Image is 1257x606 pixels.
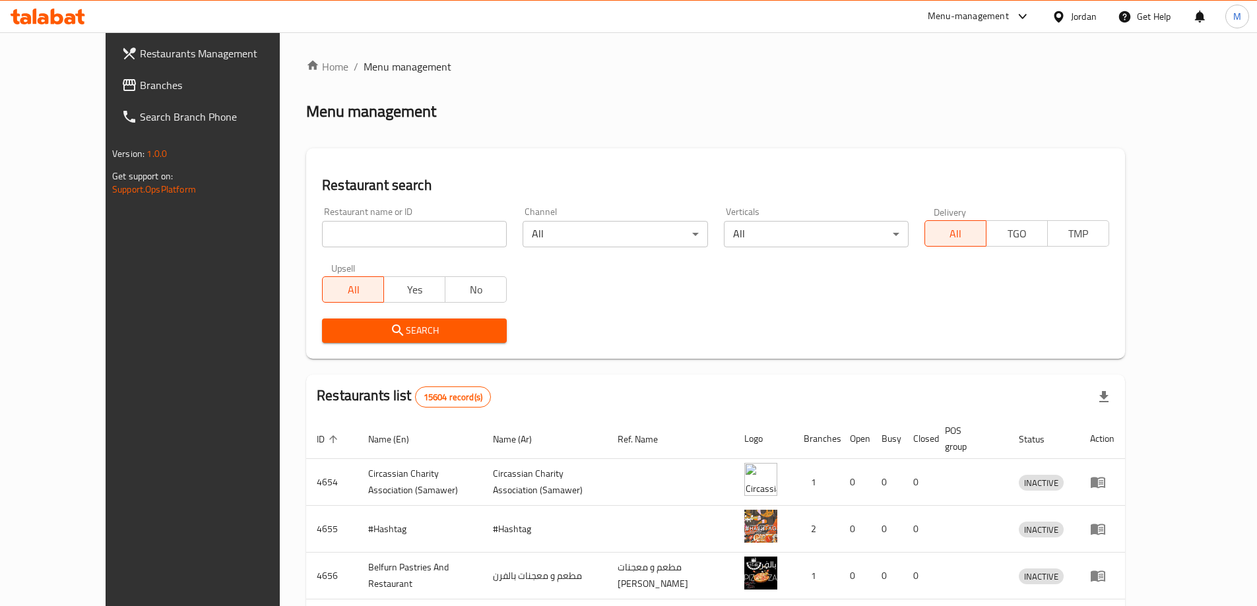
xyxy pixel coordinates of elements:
h2: Restaurants list [317,386,491,408]
div: Menu [1090,568,1114,584]
th: Closed [903,419,934,459]
label: Delivery [934,207,967,216]
span: Get support on: [112,167,173,185]
td: 2 [793,506,839,553]
span: POS group [945,423,992,454]
button: No [445,276,507,303]
td: 0 [903,553,934,599]
span: 15604 record(s) [416,391,490,404]
td: 0 [871,553,903,599]
div: Menu [1090,474,1114,490]
button: TMP [1047,220,1109,247]
span: Name (Ar) [493,431,549,447]
div: Export file [1088,381,1120,413]
span: Search [333,322,496,339]
td: 0 [839,459,871,506]
span: M [1233,9,1241,24]
div: All [724,221,909,247]
span: Search Branch Phone [140,109,305,125]
input: Search for restaurant name or ID.. [322,221,507,247]
th: Branches [793,419,839,459]
span: Branches [140,77,305,93]
span: All [930,224,981,243]
span: Yes [389,280,440,299]
button: Yes [383,276,445,303]
td: #Hashtag [358,506,482,553]
a: Restaurants Management [111,38,315,69]
a: Branches [111,69,315,101]
button: Search [322,318,507,343]
span: Menu management [364,59,451,75]
span: Restaurants Management [140,45,305,61]
span: 1.0.0 [146,145,167,162]
th: Logo [734,419,793,459]
img: Belfurn Pastries And Restaurant [744,557,777,590]
td: #Hashtag [482,506,607,553]
td: 0 [871,506,903,553]
span: INACTIVE [1019,522,1064,537]
td: Belfurn Pastries And Restaurant [358,553,482,599]
td: 0 [839,506,871,553]
td: 4654 [306,459,358,506]
li: / [354,59,358,75]
span: ID [317,431,342,447]
td: ​Circassian ​Charity ​Association​ (Samawer) [482,459,607,506]
span: Ref. Name [618,431,675,447]
td: 4655 [306,506,358,553]
div: Total records count [415,386,491,408]
h2: Menu management [306,101,436,122]
td: ​Circassian ​Charity ​Association​ (Samawer) [358,459,482,506]
td: 1 [793,459,839,506]
button: All [322,276,384,303]
span: INACTIVE [1019,569,1064,584]
div: INACTIVE [1019,475,1064,491]
img: #Hashtag [744,510,777,543]
button: TGO [986,220,1048,247]
span: All [328,280,379,299]
div: Menu [1090,521,1114,537]
span: TMP [1053,224,1104,243]
div: Menu-management [928,9,1009,24]
th: Open [839,419,871,459]
a: Search Branch Phone [111,101,315,133]
th: Action [1080,419,1125,459]
td: 0 [903,506,934,553]
a: Support.OpsPlatform [112,181,196,198]
td: مطعم و معجنات [PERSON_NAME] [607,553,734,599]
div: All [523,221,707,247]
td: مطعم و معجنات بالفرن [482,553,607,599]
span: Name (En) [368,431,426,447]
span: Status [1019,431,1062,447]
h2: Restaurant search [322,175,1109,195]
nav: breadcrumb [306,59,1125,75]
span: Version: [112,145,145,162]
div: Jordan [1071,9,1097,24]
td: 1 [793,553,839,599]
a: Home [306,59,348,75]
button: All [924,220,986,247]
td: 0 [839,553,871,599]
label: Upsell [331,263,356,272]
td: 0 [871,459,903,506]
td: 4656 [306,553,358,599]
td: 0 [903,459,934,506]
span: TGO [992,224,1043,243]
span: INACTIVE [1019,475,1064,491]
span: No [451,280,501,299]
img: ​Circassian ​Charity ​Association​ (Samawer) [744,463,777,496]
th: Busy [871,419,903,459]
